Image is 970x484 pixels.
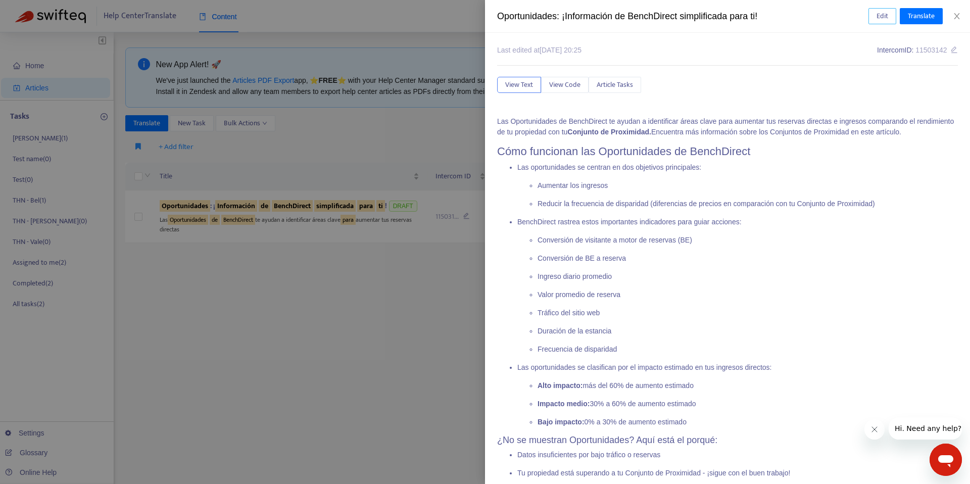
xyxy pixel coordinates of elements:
[538,199,958,209] p: Reducir la frecuencia de disparidad (diferencias de precios en comparación con tu Conjunto de Pro...
[877,45,958,56] div: Intercom ID:
[538,380,958,391] p: más del 60% de aumento estimado
[538,399,958,409] p: 30% a 60% de aumento estimado
[517,468,958,478] p: Tu propiedad está superando a tu Conjunto de Proximidad - ¡sigue con el buen trabajo!
[497,145,958,158] h1: Cómo funcionan las Oportunidades de BenchDirect
[497,116,958,137] p: Las Oportunidades de BenchDirect te ayudan a identificar áreas clave para aumentar tus reservas d...
[517,450,958,460] p: Datos insuficientes por bajo tráfico o reservas
[915,46,947,54] span: 11503142
[549,79,580,90] span: View Code
[538,253,958,264] p: Conversión de BE a reserva
[517,162,958,173] p: Las oportunidades se centran en dos objetivos principales:
[950,12,964,21] button: Close
[538,400,590,408] b: Impacto medio:
[538,235,958,246] p: Conversión de visitante a motor de reservas (BE)
[538,326,958,336] p: Duración de la estancia
[538,418,585,426] b: Bajo impacto:
[538,417,958,427] p: 0% a 30% de aumento estimado
[868,8,896,24] button: Edit
[497,45,581,56] div: Last edited at [DATE] 20:25
[953,12,961,20] span: close
[517,217,958,227] p: BenchDirect rastrea estos importantes indicadores para guiar acciones:
[538,271,958,282] p: Ingreso diario promedio
[538,344,958,355] p: Frecuencia de disparidad
[517,362,958,373] p: Las oportunidades se clasifican por el impacto estimado en tus ingresos directos:
[930,444,962,476] iframe: Button to launch messaging window
[497,435,958,446] h3: ¿No se muestran Oportunidades? Aquí está el porqué:
[497,77,541,93] button: View Text
[541,77,589,93] button: View Code
[538,308,958,318] p: Tráfico del sitio web
[538,180,958,191] p: Aumentar los ingresos
[567,128,651,136] b: Conjunto de Proximidad.
[589,77,641,93] button: Article Tasks
[864,419,885,440] iframe: Close message
[538,289,958,300] p: Valor promedio de reserva
[538,381,583,390] b: Alto impacto:
[497,10,868,23] div: Oportunidades: ¡Información de BenchDirect simplificada para ti!
[877,11,888,22] span: Edit
[597,79,633,90] span: Article Tasks
[908,11,935,22] span: Translate
[889,417,962,440] iframe: Message from company
[900,8,943,24] button: Translate
[505,79,533,90] span: View Text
